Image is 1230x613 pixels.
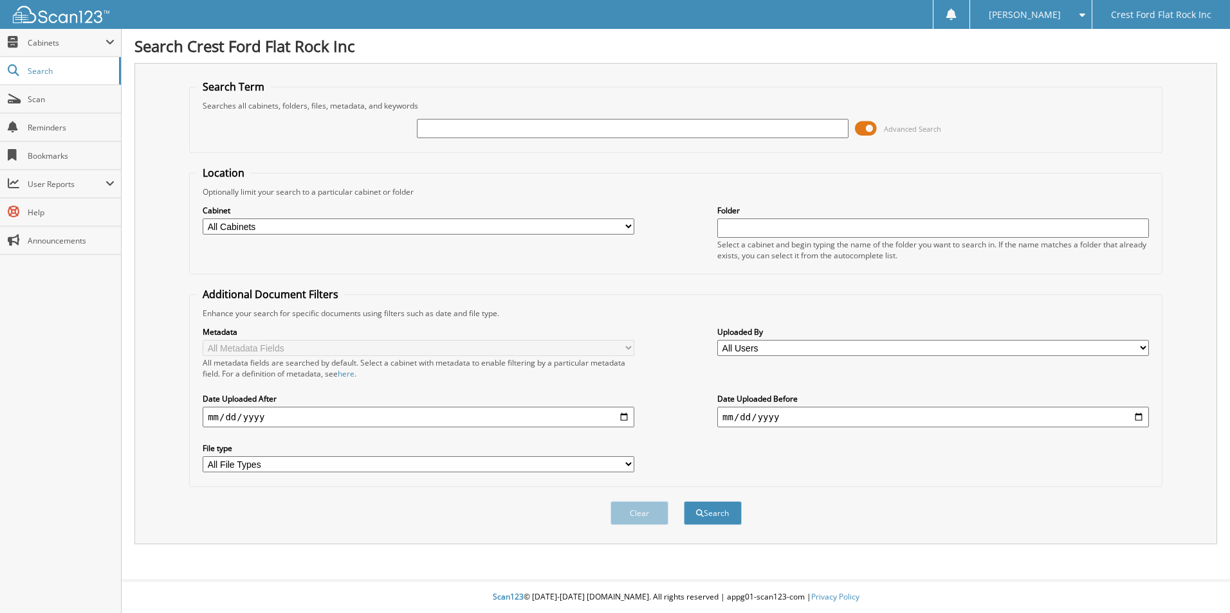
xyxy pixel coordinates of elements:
label: Folder [717,205,1149,216]
span: Scan123 [493,591,524,602]
span: [PERSON_NAME] [989,11,1061,19]
label: Cabinet [203,205,634,216]
label: Date Uploaded After [203,393,634,404]
label: Date Uploaded Before [717,393,1149,404]
label: File type [203,443,634,454]
span: Announcements [28,235,115,246]
a: Privacy Policy [811,591,859,602]
span: Cabinets [28,37,106,48]
span: Reminders [28,122,115,133]
span: Help [28,207,115,218]
span: Search [28,66,113,76]
legend: Search Term [196,80,271,94]
label: Uploaded By [717,326,1149,337]
a: here [338,368,354,379]
div: Optionally limit your search to a particular cabinet or folder [196,186,1155,197]
input: end [717,407,1149,427]
div: All metadata fields are searched by default. Select a cabinet with metadata to enable filtering b... [203,357,634,379]
div: Select a cabinet and begin typing the name of the folder you want to search in. If the name match... [717,239,1149,261]
span: Bookmarks [28,150,115,161]
img: scan123-logo-white.svg [13,6,109,23]
div: © [DATE]-[DATE] [DOMAIN_NAME]. All rights reserved | appg01-scan123-com | [122,582,1230,613]
span: User Reports [28,179,106,190]
span: Crest Ford Flat Rock Inc [1111,11,1211,19]
span: Scan [28,94,115,105]
div: Enhance your search for specific documents using filters such as date and file type. [196,308,1155,319]
input: start [203,407,634,427]
legend: Location [196,166,251,180]
h1: Search Crest Ford Flat Rock Inc [134,35,1217,57]
button: Clear [610,501,668,525]
label: Metadata [203,326,634,337]
div: Searches all cabinets, folders, files, metadata, and keywords [196,100,1155,111]
legend: Additional Document Filters [196,287,345,301]
button: Search [684,501,742,525]
span: Advanced Search [884,124,941,134]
